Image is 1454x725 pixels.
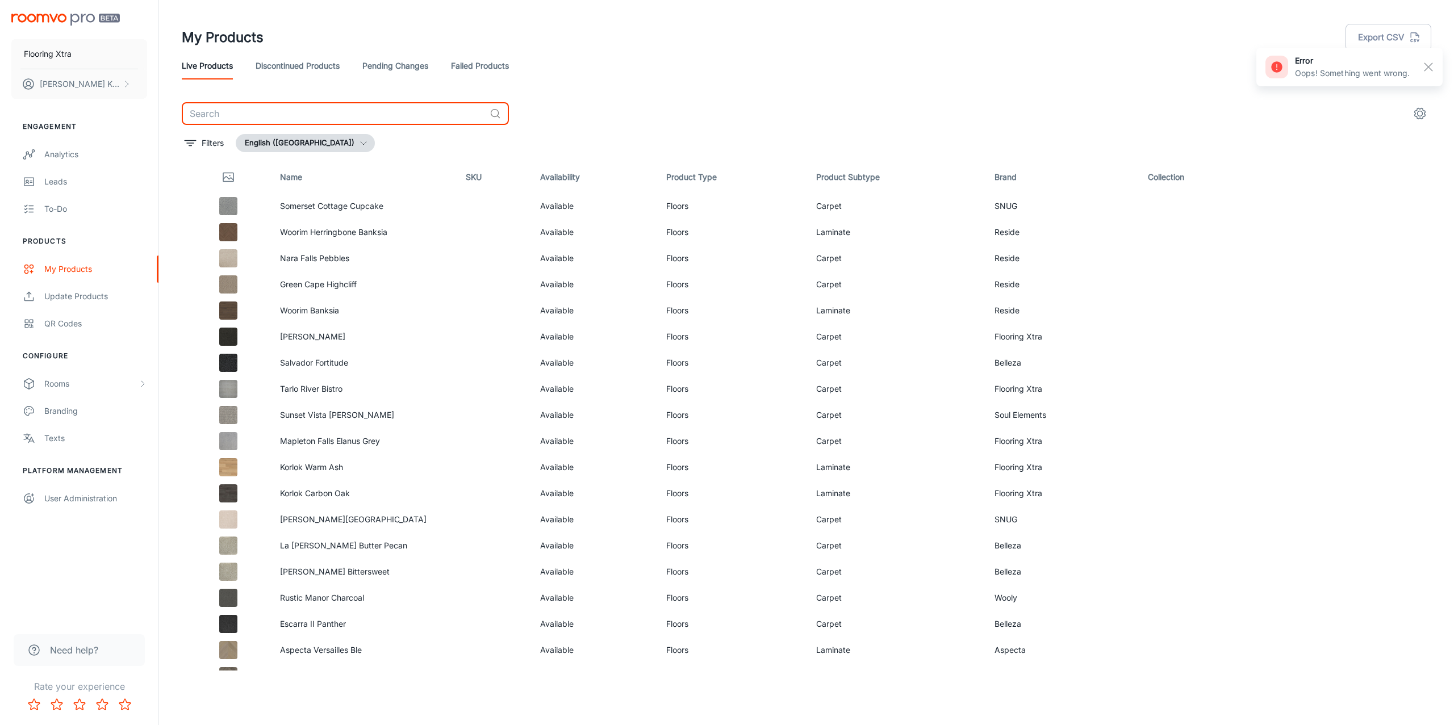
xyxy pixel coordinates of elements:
[44,263,147,275] div: My Products
[45,693,68,716] button: Rate 2 star
[531,480,657,506] td: Available
[280,461,448,473] p: Korlok Warm Ash
[44,175,147,188] div: Leads
[531,585,657,611] td: Available
[807,350,985,376] td: Carpet
[531,297,657,324] td: Available
[280,435,448,447] p: Mapleton Falls Elanus Grey
[985,585,1139,611] td: Wooly
[91,693,114,716] button: Rate 4 star
[531,271,657,297] td: Available
[531,663,657,689] td: Available
[985,245,1139,271] td: Reside
[657,402,807,428] td: Floors
[985,376,1139,402] td: Flooring Xtra
[280,670,448,682] p: Aspecta Herringbone Hybrid Lomond
[531,324,657,350] td: Available
[44,405,147,417] div: Branding
[531,376,657,402] td: Available
[657,454,807,480] td: Floors
[807,245,985,271] td: Carpet
[40,78,120,90] p: [PERSON_NAME] Khurana
[280,565,448,578] p: [PERSON_NAME] Bittersweet
[280,330,448,343] p: [PERSON_NAME]
[985,480,1139,506] td: Flooring Xtra
[807,297,985,324] td: Laminate
[657,663,807,689] td: Floors
[280,618,448,630] p: Escarra II Panther
[657,559,807,585] td: Floors
[985,637,1139,663] td: Aspecta
[280,513,448,526] p: [PERSON_NAME][GEOGRAPHIC_DATA]
[807,533,985,559] td: Carpet
[657,271,807,297] td: Floors
[256,52,340,79] a: Discontinued Products
[985,454,1139,480] td: Flooring Xtra
[280,278,448,291] p: Green Cape Highcliff
[807,663,985,689] td: Laminate
[657,297,807,324] td: Floors
[657,161,807,193] th: Product Type
[271,161,457,193] th: Name
[457,161,531,193] th: SKU
[280,357,448,369] p: Salvador Fortitude
[531,533,657,559] td: Available
[280,252,448,265] p: Nara Falls Pebbles
[807,611,985,637] td: Carpet
[985,161,1139,193] th: Brand
[807,193,985,219] td: Carpet
[657,245,807,271] td: Floors
[1346,24,1431,51] button: Export CSV
[985,271,1139,297] td: Reside
[657,428,807,454] td: Floors
[44,378,138,390] div: Rooms
[280,409,448,421] p: Sunset Vista [PERSON_NAME]
[44,203,147,215] div: To-do
[531,350,657,376] td: Available
[182,134,227,152] button: filter
[657,324,807,350] td: Floors
[280,487,448,500] p: Korlok Carbon Oak
[9,680,149,693] p: Rate your experience
[985,297,1139,324] td: Reside
[985,533,1139,559] td: Belleza
[657,193,807,219] td: Floors
[985,611,1139,637] td: Belleza
[68,693,91,716] button: Rate 3 star
[44,492,147,505] div: User Administration
[531,193,657,219] td: Available
[985,402,1139,428] td: Soul Elements
[807,219,985,245] td: Laminate
[222,170,235,184] svg: Thumbnail
[531,219,657,245] td: Available
[182,27,264,48] h1: My Products
[23,693,45,716] button: Rate 1 star
[1295,67,1410,79] p: Oops! Something went wrong.
[807,585,985,611] td: Carpet
[657,350,807,376] td: Floors
[657,533,807,559] td: Floors
[531,637,657,663] td: Available
[985,506,1139,533] td: SNUG
[807,637,985,663] td: Laminate
[807,506,985,533] td: Carpet
[202,137,224,149] p: Filters
[182,102,485,125] input: Search
[985,350,1139,376] td: Belleza
[807,428,985,454] td: Carpet
[807,376,985,402] td: Carpet
[657,611,807,637] td: Floors
[531,559,657,585] td: Available
[280,200,448,212] p: Somerset Cottage Cupcake
[807,454,985,480] td: Laminate
[362,52,428,79] a: Pending Changes
[657,480,807,506] td: Floors
[531,428,657,454] td: Available
[280,383,448,395] p: Tarlo River Bistro
[280,539,448,552] p: La [PERSON_NAME] Butter Pecan
[807,402,985,428] td: Carpet
[114,693,136,716] button: Rate 5 star
[1139,161,1268,193] th: Collection
[280,226,448,238] p: Woorim Herringbone Banksia
[236,134,375,152] button: English ([GEOGRAPHIC_DATA])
